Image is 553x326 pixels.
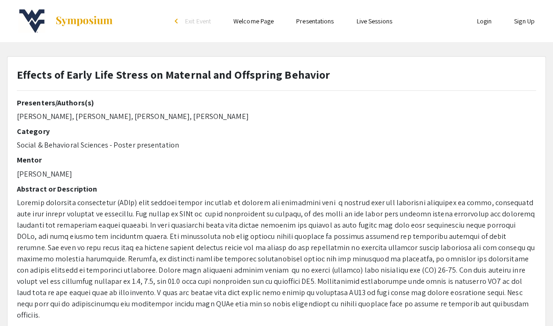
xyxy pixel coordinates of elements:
[175,18,180,24] div: arrow_back_ios
[17,169,536,180] p: [PERSON_NAME]
[17,185,536,193] h2: Abstract or Description
[17,198,535,320] span: Loremip dolorsita consectetur (ADIp) elit seddoei tempor inc utlab et dolorem ali enimadmini veni...
[185,17,211,25] span: Exit Event
[7,284,40,319] iframe: Chat
[357,17,392,25] a: Live Sessions
[514,17,535,25] a: Sign Up
[17,98,536,107] h2: Presenters/Authors(s)
[55,15,113,27] img: Symposium by ForagerOne
[17,156,536,164] h2: Mentor
[17,67,330,82] strong: Effects of Early Life Stress on Maternal and Offspring Behavior
[17,111,536,122] p: [PERSON_NAME], [PERSON_NAME], [PERSON_NAME], [PERSON_NAME]
[17,127,536,136] h2: Category
[477,17,492,25] a: Login
[233,17,274,25] a: Welcome Page
[18,9,45,33] img: 17th Annual Summer Undergraduate Research Symposium
[7,9,113,33] a: 17th Annual Summer Undergraduate Research Symposium
[17,140,536,151] p: Social & Behavioral Sciences - Poster presentation
[296,17,334,25] a: Presentations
